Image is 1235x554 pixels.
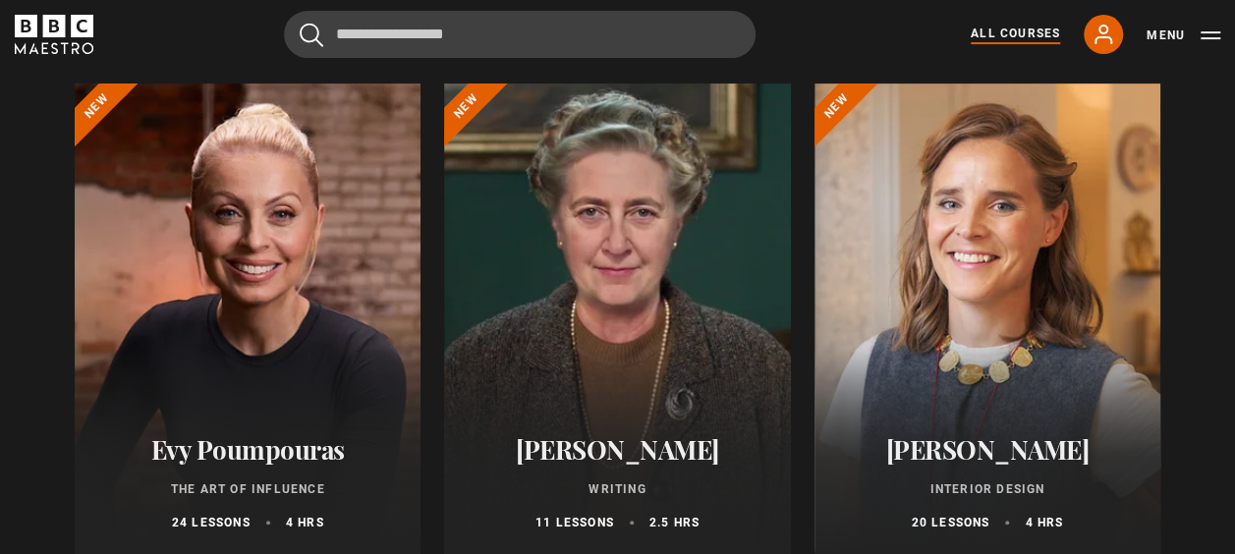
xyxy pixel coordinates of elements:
[15,15,93,54] svg: BBC Maestro
[838,480,1137,498] p: Interior Design
[535,514,614,531] p: 11 lessons
[300,23,323,47] button: Submit the search query
[468,434,766,465] h2: [PERSON_NAME]
[838,434,1137,465] h2: [PERSON_NAME]
[286,514,324,531] p: 4 hrs
[98,480,397,498] p: The Art of Influence
[468,480,766,498] p: Writing
[1025,514,1063,531] p: 4 hrs
[971,25,1060,44] a: All Courses
[98,434,397,465] h2: Evy Poumpouras
[284,11,756,58] input: Search
[172,514,251,531] p: 24 lessons
[649,514,700,531] p: 2.5 hrs
[911,514,989,531] p: 20 lessons
[1147,26,1220,45] button: Toggle navigation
